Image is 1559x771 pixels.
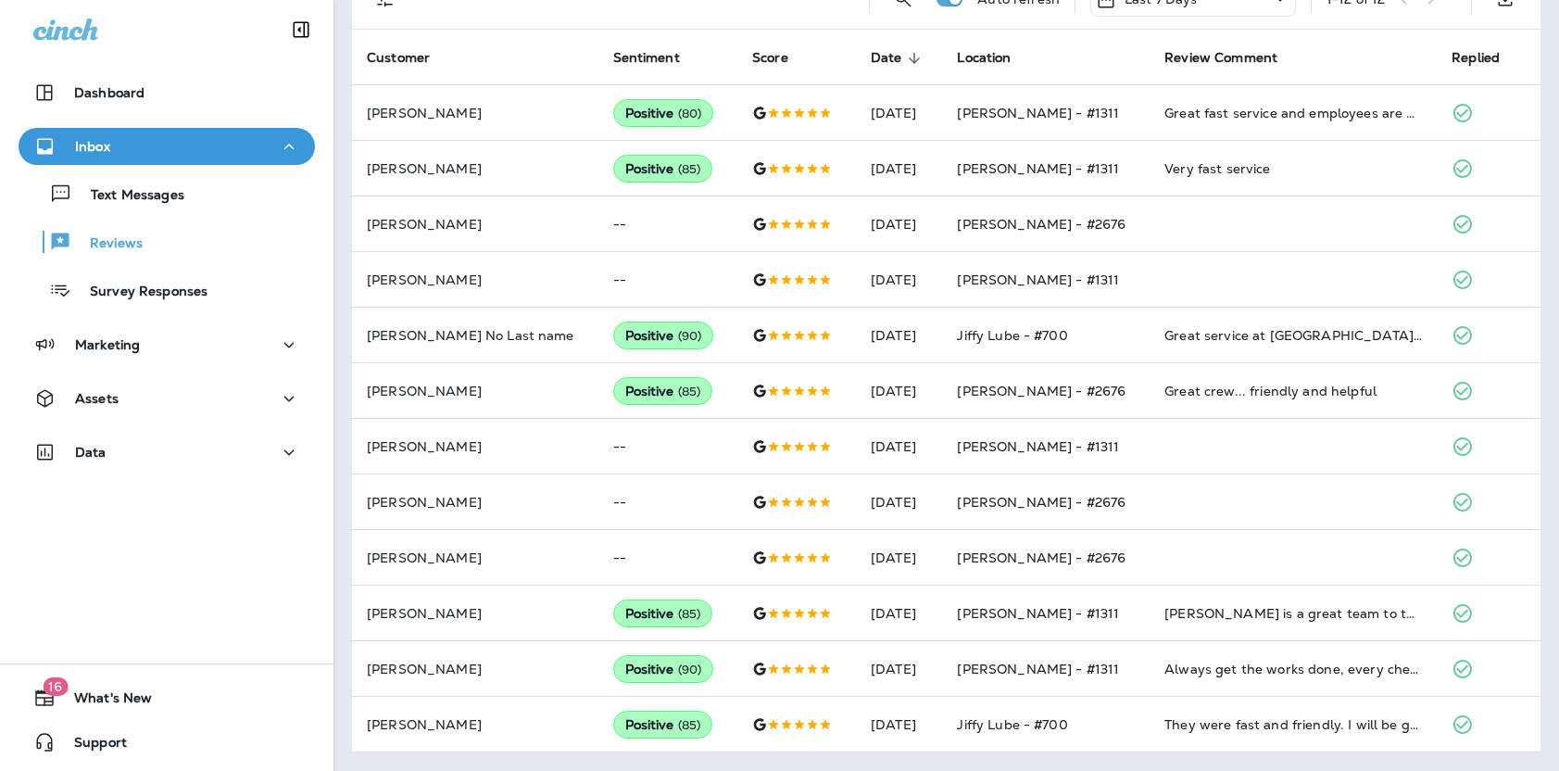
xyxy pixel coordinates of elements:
[856,641,942,697] td: [DATE]
[856,196,942,252] td: [DATE]
[856,308,942,363] td: [DATE]
[1164,159,1422,178] div: Very fast service
[957,494,1125,511] span: [PERSON_NAME] - #2676
[367,384,584,398] p: [PERSON_NAME]
[74,85,145,100] p: Dashboard
[957,550,1125,566] span: [PERSON_NAME] - #2676
[1164,50,1301,67] span: Review Comment
[1164,715,1422,734] div: They were fast and friendly. I will be going back
[856,85,942,141] td: [DATE]
[613,655,714,683] div: Positive
[957,438,1119,455] span: [PERSON_NAME] - #1311
[856,474,942,530] td: [DATE]
[19,128,315,165] button: Inbox
[871,50,902,66] span: Date
[856,697,942,752] td: [DATE]
[613,50,680,66] span: Sentiment
[367,439,584,454] p: [PERSON_NAME]
[856,586,942,641] td: [DATE]
[1164,326,1422,345] div: Great service at Fort Henry Drive Jiffy Lube. The guys there do a fast and accurate inspection of...
[19,380,315,417] button: Assets
[598,252,738,308] td: --
[1164,660,1422,678] div: Always get the works done, every checked and advised if it needs attention. I found an offer for ...
[613,155,713,183] div: Positive
[856,530,942,586] td: [DATE]
[613,711,713,739] div: Positive
[678,717,701,733] span: ( 85 )
[19,434,315,471] button: Data
[871,50,926,67] span: Date
[1452,50,1500,66] span: Replied
[367,50,430,66] span: Customer
[613,322,714,349] div: Positive
[678,161,701,177] span: ( 85 )
[856,419,942,474] td: [DATE]
[856,363,942,419] td: [DATE]
[957,605,1119,622] span: [PERSON_NAME] - #1311
[367,606,584,621] p: [PERSON_NAME]
[367,495,584,510] p: [PERSON_NAME]
[1452,50,1524,67] span: Replied
[613,377,713,405] div: Positive
[752,50,812,67] span: Score
[1164,104,1422,122] div: Great fast service and employees are great as well will continue going here
[75,391,119,406] p: Assets
[367,662,584,676] p: [PERSON_NAME]
[957,272,1119,288] span: [PERSON_NAME] - #1311
[598,196,738,252] td: --
[957,50,1011,66] span: Location
[957,716,1067,733] span: Jiffy Lube - #700
[367,106,584,120] p: [PERSON_NAME]
[957,327,1067,344] span: Jiffy Lube - #700
[613,99,714,127] div: Positive
[598,474,738,530] td: --
[678,606,701,622] span: ( 85 )
[957,216,1125,233] span: [PERSON_NAME] - #2676
[19,326,315,363] button: Marketing
[19,74,315,111] button: Dashboard
[367,272,584,287] p: [PERSON_NAME]
[957,105,1119,121] span: [PERSON_NAME] - #1311
[367,161,584,176] p: [PERSON_NAME]
[957,50,1035,67] span: Location
[56,735,127,757] span: Support
[957,661,1119,677] span: [PERSON_NAME] - #1311
[19,724,315,761] button: Support
[367,328,584,343] p: [PERSON_NAME] No Last name
[752,50,788,66] span: Score
[43,677,68,696] span: 16
[367,550,584,565] p: [PERSON_NAME]
[367,717,584,732] p: [PERSON_NAME]
[856,141,942,196] td: [DATE]
[613,50,704,67] span: Sentiment
[19,271,315,310] button: Survey Responses
[957,383,1125,399] span: [PERSON_NAME] - #2676
[678,328,702,344] span: ( 90 )
[56,690,152,713] span: What's New
[1164,382,1422,400] div: Great crew... friendly and helpful
[19,679,315,716] button: 16What's New
[367,50,454,67] span: Customer
[1164,604,1422,623] div: Roan Jiffy Lube is a great team to take care of your vehicle needs! The guys were efficient and p...
[957,160,1119,177] span: [PERSON_NAME] - #1311
[1164,50,1277,66] span: Review Comment
[75,139,110,154] p: Inbox
[678,662,702,677] span: ( 90 )
[75,445,107,460] p: Data
[678,384,701,399] span: ( 85 )
[275,11,327,48] button: Collapse Sidebar
[856,252,942,308] td: [DATE]
[19,174,315,213] button: Text Messages
[19,222,315,261] button: Reviews
[598,419,738,474] td: --
[678,106,702,121] span: ( 80 )
[613,600,713,627] div: Positive
[367,217,584,232] p: [PERSON_NAME]
[71,235,143,253] p: Reviews
[75,337,140,352] p: Marketing
[71,284,207,301] p: Survey Responses
[598,530,738,586] td: --
[72,187,184,205] p: Text Messages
